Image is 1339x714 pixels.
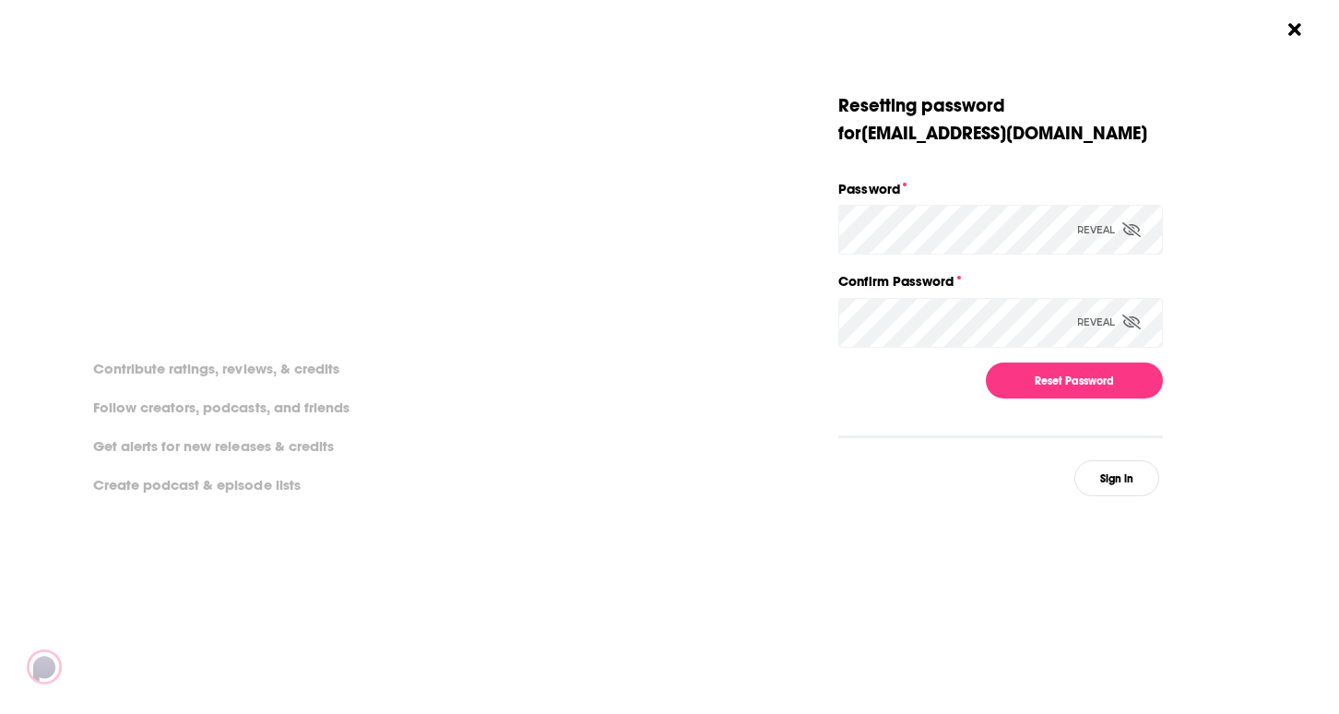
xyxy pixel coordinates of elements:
[82,324,451,341] li: On Podchaser you can:
[82,395,363,419] li: Follow creators, podcasts, and friends
[838,269,1163,293] label: Confirm Password
[27,649,189,684] a: Podchaser - Follow, Share and Rate Podcasts
[82,356,353,380] li: Contribute ratings, reviews, & credits
[27,649,204,684] img: Podchaser - Follow, Share and Rate Podcasts
[1077,205,1141,255] div: Reveal
[171,97,352,123] a: create an account
[1277,12,1312,47] button: Close Button
[1077,298,1141,348] div: Reveal
[838,92,1163,148] div: Resetting password for [EMAIL_ADDRESS][DOMAIN_NAME]
[1074,460,1158,496] button: Sign in
[838,177,1163,201] label: Password
[82,434,347,458] li: Get alerts for new releases & credits
[82,472,314,496] li: Create podcast & episode lists
[986,363,1163,399] button: Reset Password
